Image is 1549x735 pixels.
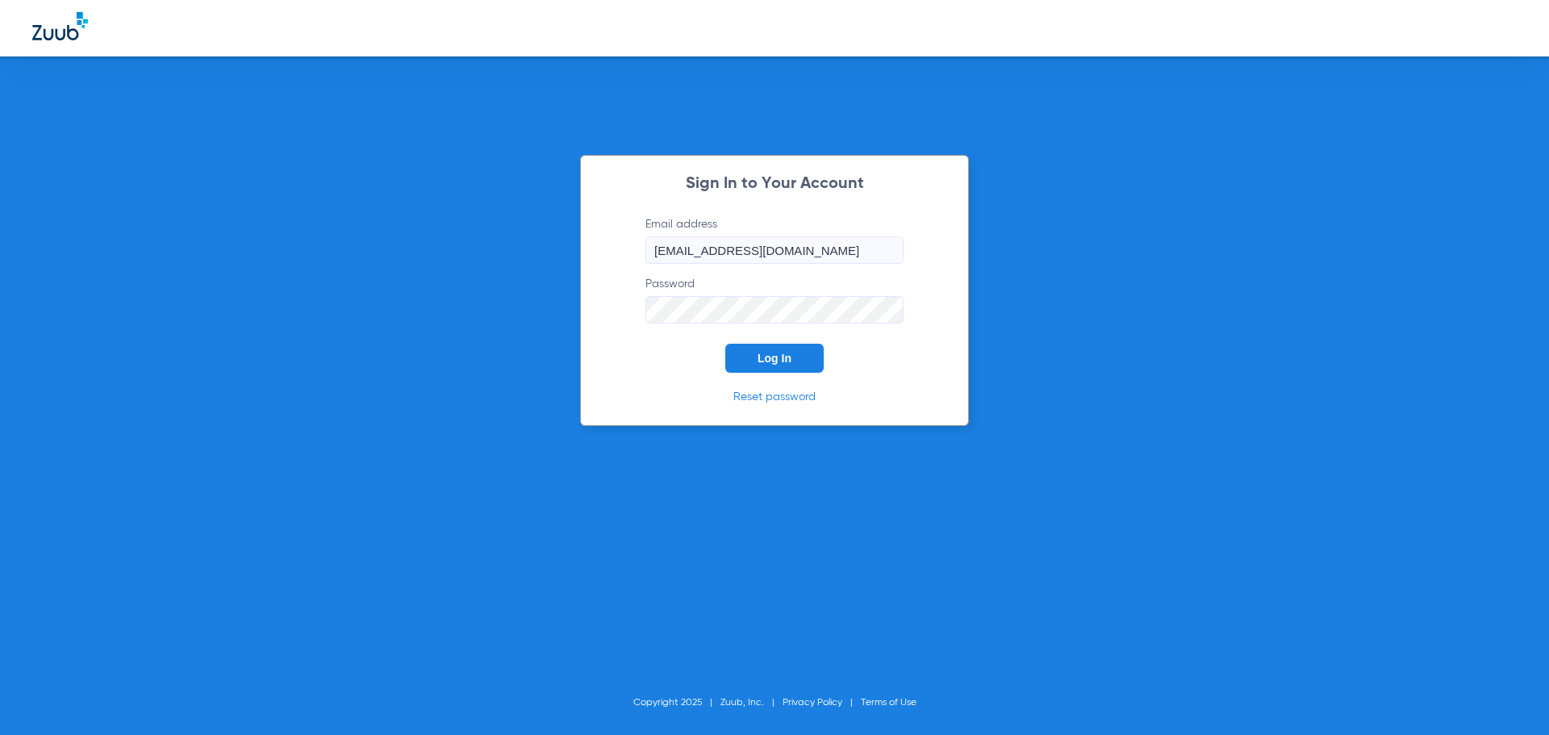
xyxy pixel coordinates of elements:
[783,698,842,708] a: Privacy Policy
[621,176,928,192] h2: Sign In to Your Account
[645,296,904,324] input: Password
[645,216,904,264] label: Email address
[720,695,783,711] li: Zuub, Inc.
[733,391,816,403] a: Reset password
[633,695,720,711] li: Copyright 2025
[32,12,88,40] img: Zuub Logo
[758,352,791,365] span: Log In
[861,698,916,708] a: Terms of Use
[645,276,904,324] label: Password
[1468,658,1549,735] iframe: Chat Widget
[645,236,904,264] input: Email address
[725,344,824,373] button: Log In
